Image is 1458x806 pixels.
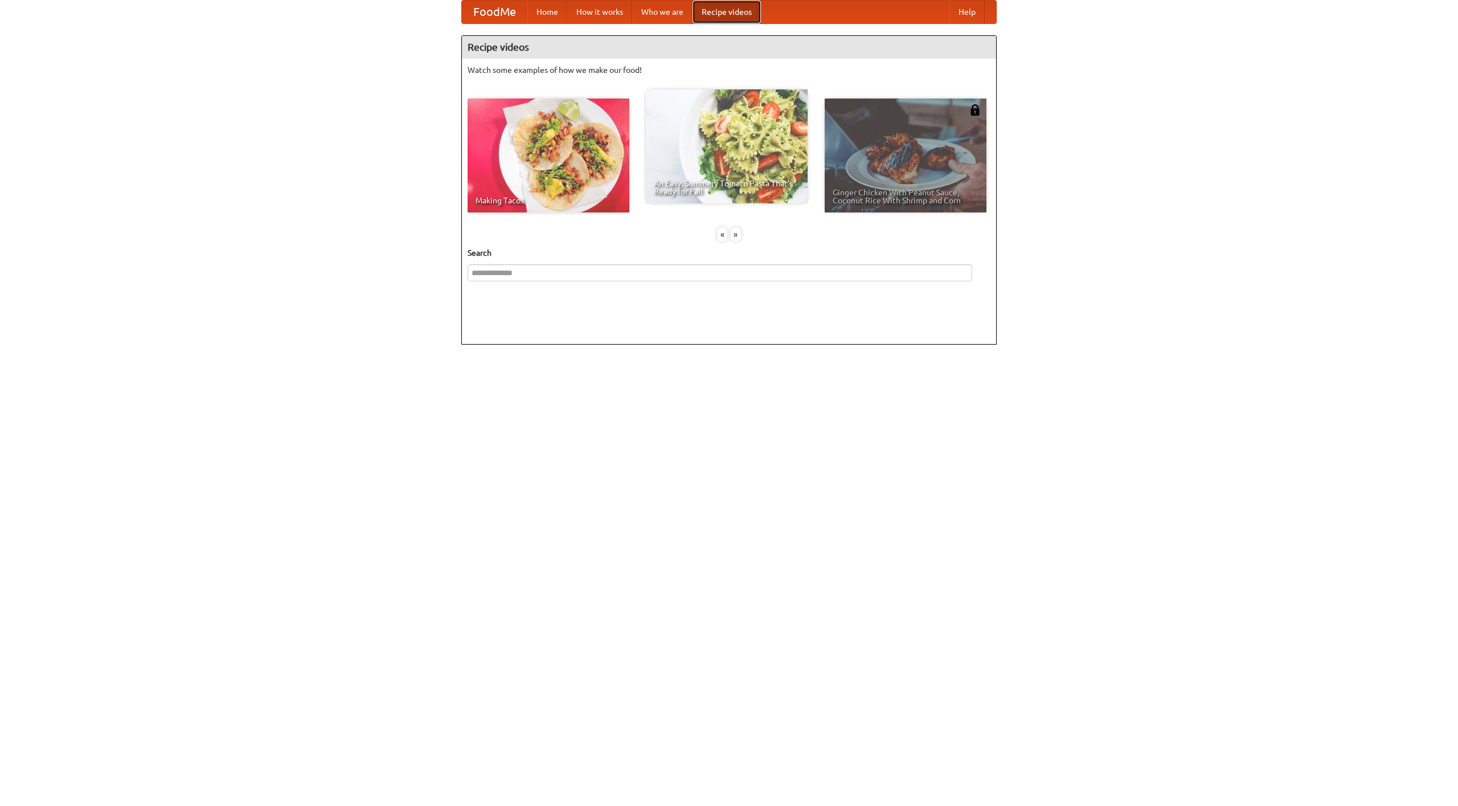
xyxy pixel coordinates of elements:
div: « [717,227,727,242]
div: » [731,227,741,242]
img: 483408.png [969,104,981,116]
a: An Easy, Summery Tomato Pasta That's Ready for Fall [646,89,808,203]
p: Watch some examples of how we make our food! [468,64,990,76]
h4: Recipe videos [462,36,996,59]
a: Home [527,1,567,23]
h5: Search [468,247,990,259]
a: How it works [567,1,632,23]
a: Help [949,1,985,23]
span: An Easy, Summery Tomato Pasta That's Ready for Fall [654,179,800,195]
a: Who we are [632,1,693,23]
a: FoodMe [462,1,527,23]
a: Recipe videos [693,1,761,23]
span: Making Tacos [476,197,621,204]
a: Making Tacos [468,99,629,212]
